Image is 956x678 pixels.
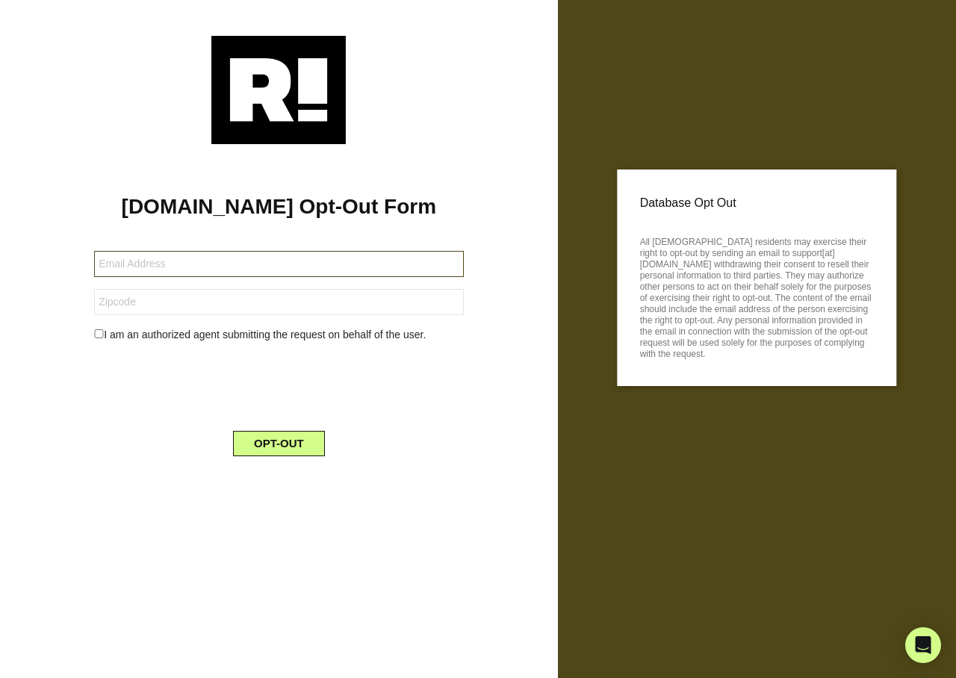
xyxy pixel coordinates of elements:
iframe: reCAPTCHA [165,355,392,413]
input: Zipcode [94,289,463,315]
img: Retention.com [211,36,346,144]
button: OPT-OUT [233,431,325,456]
p: All [DEMOGRAPHIC_DATA] residents may exercise their right to opt-out by sending an email to suppo... [640,232,874,360]
div: I am an authorized agent submitting the request on behalf of the user. [83,327,474,343]
h1: [DOMAIN_NAME] Opt-Out Form [22,194,536,220]
div: Open Intercom Messenger [905,627,941,663]
p: Database Opt Out [640,192,874,214]
input: Email Address [94,251,463,277]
